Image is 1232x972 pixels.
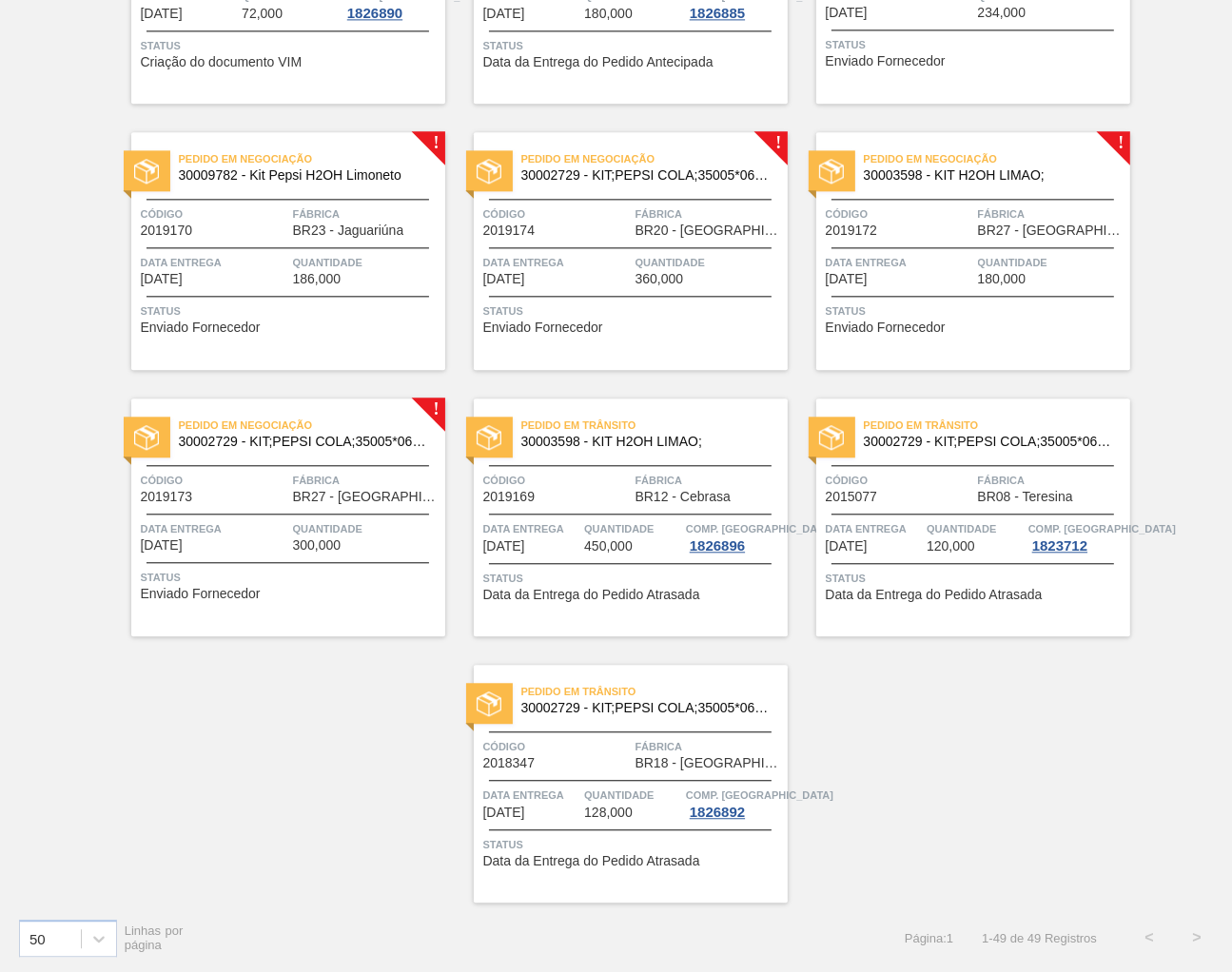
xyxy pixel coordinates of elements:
span: 360,000 [636,272,684,286]
span: BR08 - Teresina [978,490,1073,504]
span: 31/08/2025 [141,272,183,286]
span: BR18 - Pernambuco [636,756,783,770]
span: Status [483,301,783,321]
span: Fábrica [293,204,440,224]
span: Pedido em Trânsito [521,416,788,435]
span: Fábrica [293,471,440,490]
span: 450,000 [584,539,633,554]
span: Fábrica [978,204,1125,224]
span: Fábrica [636,471,783,490]
span: Status [826,301,1125,321]
span: 2019169 [483,490,536,504]
span: Enviado Fornecedor [141,587,261,601]
span: Quantidade [636,253,783,272]
span: Data entrega [483,519,580,538]
span: 06/09/2025 [826,539,868,554]
span: Pedido em Negociação [179,416,445,435]
div: 1826892 [686,805,749,820]
span: 186,000 [293,272,342,286]
div: 1823712 [1028,538,1091,554]
img: status [477,159,501,184]
span: 2019173 [141,490,193,504]
span: 05/09/2025 [483,539,525,554]
span: 02/09/2025 [141,538,183,553]
span: 2019170 [141,224,193,238]
div: 1826896 [686,538,749,554]
img: status [477,691,501,716]
span: 30009782 - Kit Pepsi H2OH Limoneto [179,168,430,183]
span: Código [483,737,631,756]
span: Status [141,36,440,55]
span: 234,000 [978,6,1027,20]
img: status [134,159,159,184]
span: Quantidade [584,786,681,805]
span: 2019172 [826,224,878,238]
span: 07/09/2025 [483,806,525,820]
img: status [819,425,844,450]
span: BR27 - Nova Minas [978,224,1125,238]
a: statusPedido em Trânsito30002729 - KIT;PEPSI COLA;35005*06*02 NFCódigo2018347FábricaBR18 - [GEOGR... [445,665,788,903]
div: 1826890 [343,6,406,21]
span: Código [483,204,631,224]
span: 128,000 [584,806,633,820]
span: 30003598 - KIT H2OH LIMAO; [864,168,1115,183]
span: Data da Entrega do Pedido Antecipada [483,55,714,69]
span: 180,000 [584,7,633,21]
img: status [477,425,501,450]
span: 180,000 [978,272,1027,286]
span: Enviado Fornecedor [483,321,603,335]
span: 01/09/2025 [483,272,525,286]
span: 30002729 - KIT;PEPSI COLA;35005*06*02 NF [864,435,1115,449]
span: Data da Entrega do Pedido Atrasada [483,588,700,602]
span: Comp. Carga [686,786,833,805]
span: Data entrega [141,519,288,538]
span: 30002729 - KIT;PEPSI COLA;35005*06*02 NF [179,435,430,449]
span: Enviado Fornecedor [826,321,946,335]
span: 1 - 49 de 49 Registros [982,931,1097,945]
span: Linhas por página [125,923,184,952]
span: Comp. Carga [686,519,833,538]
span: Data entrega [826,253,973,272]
span: 30002729 - KIT;PEPSI COLA;35005*06*02 NF [521,168,772,183]
span: 300,000 [293,538,342,553]
a: !statusPedido em Negociação30009782 - Kit Pepsi H2OH LimonetoCódigo2019170FábricaBR23 - Jaguariún... [103,132,445,370]
div: 50 [29,930,46,946]
a: Comp. [GEOGRAPHIC_DATA]1823712 [1028,519,1125,554]
span: Status [141,301,440,321]
span: Quantidade [293,519,440,538]
span: Fábrica [636,737,783,756]
span: Quantidade [584,519,681,538]
span: 72,000 [242,7,283,21]
a: Comp. [GEOGRAPHIC_DATA]1826892 [686,786,783,820]
span: BR23 - Jaguariúna [293,224,404,238]
span: Data entrega [141,253,288,272]
span: Status [826,569,1125,588]
span: Pedido em Negociação [179,149,445,168]
span: Status [483,36,783,55]
span: Pedido em Negociação [864,149,1130,168]
span: Código [826,471,973,490]
span: Enviado Fornecedor [826,54,946,68]
span: Status [483,569,783,588]
span: Fábrica [636,204,783,224]
img: status [819,159,844,184]
span: Status [826,35,1125,54]
button: < [1125,914,1173,962]
span: Código [141,204,288,224]
a: Comp. [GEOGRAPHIC_DATA]1826896 [686,519,783,554]
span: 2015077 [826,490,878,504]
span: Data entrega [483,253,631,272]
a: statusPedido em Trânsito30002729 - KIT;PEPSI COLA;35005*06*02 NFCódigo2015077FábricaBR08 - Teresi... [788,399,1130,636]
span: BR27 - Nova Minas [293,490,440,504]
span: Enviado Fornecedor [141,321,261,335]
span: 31/08/2025 [826,6,868,20]
span: 2019174 [483,224,536,238]
span: 30/08/2025 [141,7,183,21]
span: Criação do documento VIM [141,55,303,69]
span: Código [826,204,973,224]
span: Pedido em Trânsito [521,682,788,701]
img: status [134,425,159,450]
span: BR12 - Cebrasa [636,490,731,504]
span: Código [483,471,631,490]
span: BR20 - Sapucaia [636,224,783,238]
